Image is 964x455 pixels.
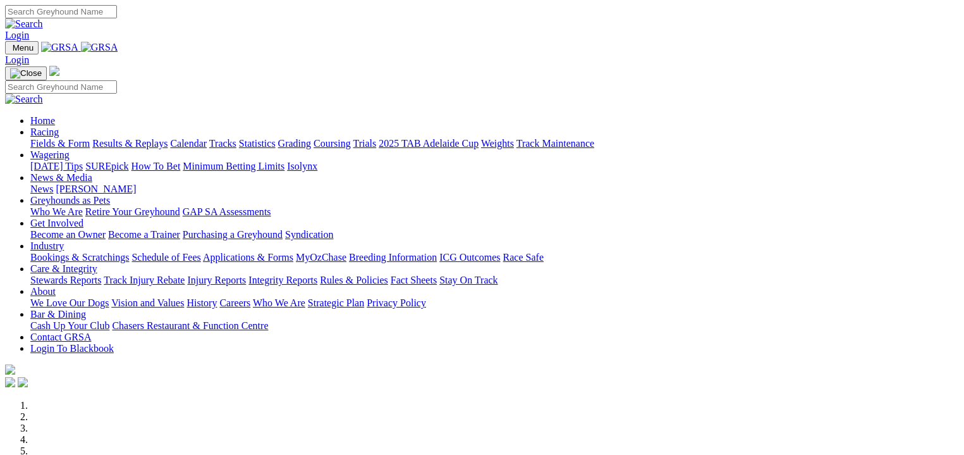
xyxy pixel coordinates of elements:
a: Privacy Policy [367,297,426,308]
div: Bar & Dining [30,320,959,332]
a: 2025 TAB Adelaide Cup [379,138,479,149]
div: Care & Integrity [30,275,959,286]
a: News [30,184,53,194]
a: Integrity Reports [248,275,317,285]
a: GAP SA Assessments [183,206,271,217]
a: Who We Are [30,206,83,217]
div: Racing [30,138,959,149]
a: News & Media [30,172,92,183]
a: How To Bet [131,161,181,171]
img: GRSA [81,42,118,53]
a: Tracks [209,138,236,149]
a: Bookings & Scratchings [30,252,129,263]
a: Login [5,54,29,65]
a: Who We Are [253,297,305,308]
a: Weights [481,138,514,149]
a: Isolynx [287,161,317,171]
a: Get Involved [30,218,83,228]
a: Fields & Form [30,138,90,149]
a: [DATE] Tips [30,161,83,171]
a: We Love Our Dogs [30,297,109,308]
a: History [186,297,217,308]
a: About [30,286,56,297]
a: Fact Sheets [391,275,437,285]
a: Race Safe [503,252,543,263]
a: Retire Your Greyhound [85,206,180,217]
img: Close [10,68,42,78]
a: Become an Owner [30,229,106,240]
a: Coursing [314,138,351,149]
a: Care & Integrity [30,263,97,274]
div: About [30,297,959,309]
a: MyOzChase [296,252,346,263]
img: twitter.svg [18,377,28,387]
a: Chasers Restaurant & Function Centre [112,320,268,331]
input: Search [5,5,117,18]
a: [PERSON_NAME] [56,184,136,194]
a: Industry [30,240,64,251]
a: Schedule of Fees [131,252,200,263]
img: logo-grsa-white.png [5,365,15,375]
div: Greyhounds as Pets [30,206,959,218]
img: logo-grsa-white.png [49,66,59,76]
a: Statistics [239,138,276,149]
a: Home [30,115,55,126]
button: Toggle navigation [5,66,47,80]
a: Purchasing a Greyhound [183,229,283,240]
div: Industry [30,252,959,263]
a: Vision and Values [111,297,184,308]
a: Breeding Information [349,252,437,263]
a: SUREpick [85,161,128,171]
a: Become a Trainer [108,229,180,240]
a: Track Injury Rebate [104,275,185,285]
div: Wagering [30,161,959,172]
a: Wagering [30,149,70,160]
a: Careers [219,297,250,308]
a: ICG Outcomes [439,252,500,263]
a: Contact GRSA [30,332,91,342]
a: Results & Replays [92,138,168,149]
a: Minimum Betting Limits [183,161,284,171]
a: Syndication [285,229,333,240]
a: Greyhounds as Pets [30,195,110,206]
img: GRSA [41,42,78,53]
a: Login [5,30,29,41]
input: Search [5,80,117,94]
div: Get Involved [30,229,959,240]
img: Search [5,18,43,30]
a: Track Maintenance [516,138,594,149]
a: Calendar [170,138,207,149]
a: Cash Up Your Club [30,320,109,331]
a: Trials [353,138,376,149]
a: Applications & Forms [203,252,293,263]
span: Menu [13,43,34,53]
a: Bar & Dining [30,309,86,320]
a: Racing [30,127,59,137]
a: Injury Reports [187,275,246,285]
img: Search [5,94,43,105]
button: Toggle navigation [5,41,39,54]
a: Stewards Reports [30,275,101,285]
img: facebook.svg [5,377,15,387]
a: Stay On Track [439,275,497,285]
a: Strategic Plan [308,297,364,308]
div: News & Media [30,184,959,195]
a: Grading [278,138,311,149]
a: Login To Blackbook [30,343,114,354]
a: Rules & Policies [320,275,388,285]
